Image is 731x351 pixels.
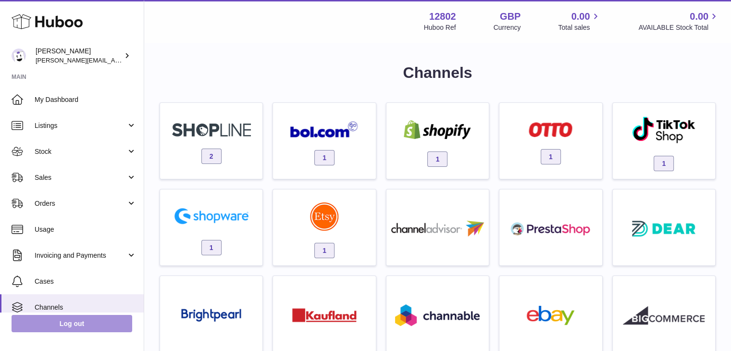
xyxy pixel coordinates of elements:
[638,10,719,32] a: 0.00 AVAILABLE Stock Total
[165,108,258,174] a: roseta-shopline 2
[632,116,696,144] img: roseta-tiktokshop
[35,173,126,182] span: Sales
[558,10,601,32] a: 0.00 Total sales
[35,225,136,234] span: Usage
[623,306,705,325] img: roseta-bigcommerce
[201,240,222,255] span: 1
[510,306,592,325] img: ebay
[690,10,708,23] span: 0.00
[629,218,698,239] img: roseta-dear
[201,149,222,164] span: 2
[172,123,251,137] img: roseta-shopline
[12,315,132,332] a: Log out
[571,10,590,23] span: 0.00
[278,108,371,174] a: roseta-bol 1
[654,156,674,171] span: 1
[278,281,371,347] a: roseta-kaufland
[396,120,478,139] img: shopify
[504,108,597,174] a: roseta-otto 1
[160,63,716,83] h1: Channels
[558,23,601,32] span: Total sales
[541,149,561,164] span: 1
[292,308,357,322] img: roseta-kaufland
[424,23,456,32] div: Huboo Ref
[35,199,126,208] span: Orders
[36,47,122,65] div: [PERSON_NAME]
[529,122,572,137] img: roseta-otto
[165,194,258,261] a: roseta-shopware 1
[500,10,520,23] strong: GBP
[310,202,339,231] img: roseta-etsy
[314,150,335,165] span: 1
[391,281,484,347] a: roseta-channable
[35,303,136,312] span: Channels
[504,281,597,347] a: ebay
[35,121,126,130] span: Listings
[638,23,719,32] span: AVAILABLE Stock Total
[494,23,521,32] div: Currency
[427,151,447,167] span: 1
[278,194,371,261] a: roseta-etsy 1
[165,281,258,347] a: roseta-brightpearl
[618,108,710,174] a: roseta-tiktokshop 1
[395,304,480,326] img: roseta-channable
[171,204,252,228] img: roseta-shopware
[12,49,26,63] img: jason.devine@huboo.com
[391,108,484,174] a: shopify 1
[314,243,335,258] span: 1
[510,219,592,238] img: roseta-prestashop
[618,194,710,261] a: roseta-dear
[504,194,597,261] a: roseta-prestashop
[290,121,359,138] img: roseta-bol
[35,95,136,104] span: My Dashboard
[429,10,456,23] strong: 12802
[391,194,484,261] a: roseta-channel-advisor
[618,281,710,347] a: roseta-bigcommerce
[391,221,484,237] img: roseta-channel-advisor
[35,277,136,286] span: Cases
[36,56,244,64] span: [PERSON_NAME][EMAIL_ADDRESS][PERSON_NAME][DOMAIN_NAME]
[35,251,126,260] span: Invoicing and Payments
[181,309,241,322] img: roseta-brightpearl
[35,147,126,156] span: Stock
